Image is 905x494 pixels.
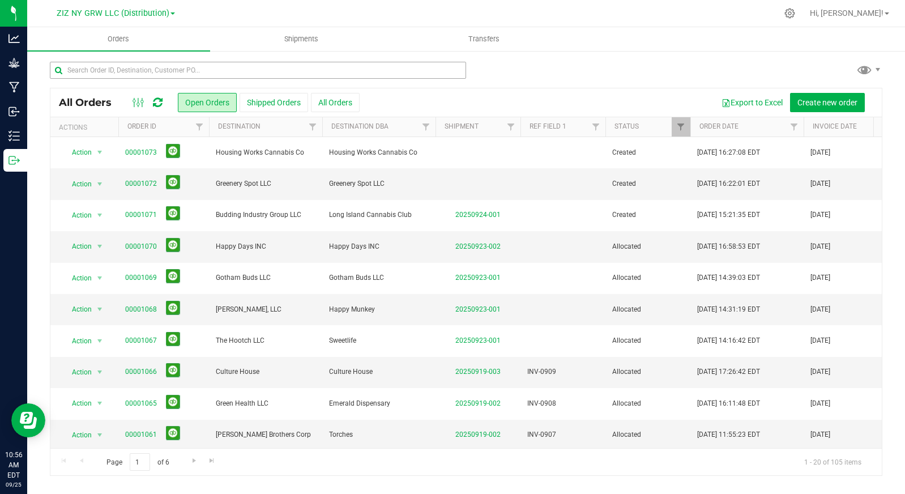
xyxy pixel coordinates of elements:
[329,178,429,189] span: Greenery Spot LLC
[240,93,308,112] button: Shipped Orders
[93,207,107,223] span: select
[813,122,857,130] a: Invoice Date
[93,333,107,349] span: select
[699,122,738,130] a: Order Date
[216,272,315,283] span: Gotham Buds LLC
[204,453,220,469] a: Go to the last page
[697,272,760,283] span: [DATE] 14:39:03 EDT
[445,122,479,130] a: Shipment
[93,395,107,411] span: select
[672,117,690,137] a: Filter
[455,211,501,219] a: 20250924-001
[93,364,107,380] span: select
[127,122,156,130] a: Order ID
[216,304,315,315] span: [PERSON_NAME], LLC
[329,210,429,220] span: Long Island Cannabis Club
[329,147,429,158] span: Housing Works Cannabis Co
[186,453,202,469] a: Go to the next page
[216,398,315,409] span: Green Health LLC
[697,241,760,252] span: [DATE] 16:58:53 EDT
[50,62,466,79] input: Search Order ID, Destination, Customer PO...
[417,117,436,137] a: Filter
[797,98,857,107] span: Create new order
[329,429,429,440] span: Torches
[216,335,315,346] span: The Hootch LLC
[614,122,639,130] a: Status
[62,207,92,223] span: Action
[93,144,107,160] span: select
[785,117,804,137] a: Filter
[587,117,605,137] a: Filter
[62,364,92,380] span: Action
[329,335,429,346] span: Sweetlife
[125,272,157,283] a: 00001069
[8,155,20,166] inline-svg: Outbound
[216,210,315,220] span: Budding Industry Group LLC
[810,398,830,409] span: [DATE]
[62,270,92,286] span: Action
[62,427,92,443] span: Action
[455,399,501,407] a: 20250919-002
[125,147,157,158] a: 00001073
[216,147,315,158] span: Housing Works Cannabis Co
[455,337,501,344] a: 20250923-001
[810,147,830,158] span: [DATE]
[697,210,760,220] span: [DATE] 15:21:35 EDT
[178,93,237,112] button: Open Orders
[697,367,760,377] span: [DATE] 17:26:42 EDT
[93,427,107,443] span: select
[329,304,429,315] span: Happy Munkey
[455,274,501,282] a: 20250923-001
[329,398,429,409] span: Emerald Dispensary
[8,82,20,93] inline-svg: Manufacturing
[697,398,760,409] span: [DATE] 16:11:48 EDT
[612,147,684,158] span: Created
[455,305,501,313] a: 20250923-001
[392,27,575,51] a: Transfers
[530,122,566,130] a: Ref Field 1
[795,453,870,470] span: 1 - 20 of 105 items
[612,398,684,409] span: Allocated
[810,304,830,315] span: [DATE]
[790,93,865,112] button: Create new order
[810,272,830,283] span: [DATE]
[125,398,157,409] a: 00001065
[697,147,760,158] span: [DATE] 16:27:08 EDT
[57,8,169,18] span: ZIZ NY GRW LLC (Distribution)
[714,93,790,112] button: Export to Excel
[97,453,178,471] span: Page of 6
[697,335,760,346] span: [DATE] 14:16:42 EDT
[455,431,501,438] a: 20250919-002
[697,178,760,189] span: [DATE] 16:22:01 EDT
[527,398,556,409] span: INV-0908
[8,130,20,142] inline-svg: Inventory
[190,117,209,137] a: Filter
[216,367,315,377] span: Culture House
[93,176,107,192] span: select
[62,333,92,349] span: Action
[810,241,830,252] span: [DATE]
[453,34,515,44] span: Transfers
[62,301,92,317] span: Action
[810,210,830,220] span: [DATE]
[329,367,429,377] span: Culture House
[455,368,501,376] a: 20250919-003
[93,301,107,317] span: select
[810,178,830,189] span: [DATE]
[870,117,889,137] a: Filter
[8,33,20,44] inline-svg: Analytics
[311,93,360,112] button: All Orders
[5,480,22,489] p: 09/25
[59,96,123,109] span: All Orders
[93,239,107,254] span: select
[59,123,114,131] div: Actions
[697,304,760,315] span: [DATE] 14:31:19 EDT
[125,241,157,252] a: 00001070
[612,304,684,315] span: Allocated
[93,270,107,286] span: select
[612,335,684,346] span: Allocated
[612,178,684,189] span: Created
[92,34,144,44] span: Orders
[612,210,684,220] span: Created
[125,178,157,189] a: 00001072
